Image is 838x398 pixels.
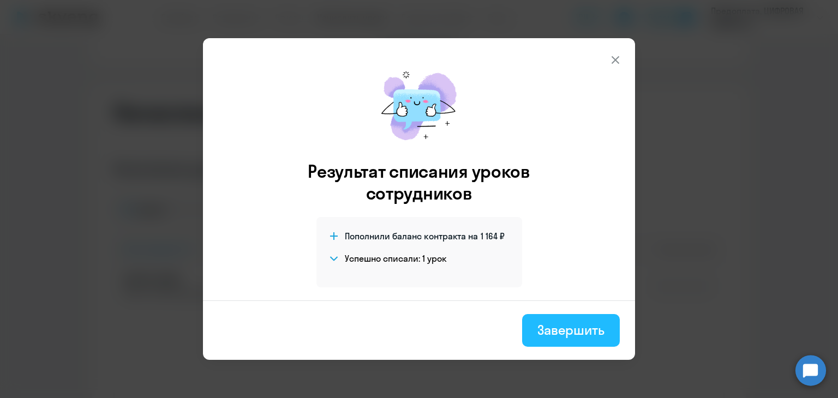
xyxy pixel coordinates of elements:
[537,321,604,339] div: Завершить
[345,230,478,242] span: Пополнили баланс контракта на
[522,314,620,347] button: Завершить
[370,60,468,152] img: mirage-message.png
[481,230,505,242] span: 1 164 ₽
[293,160,545,204] h3: Результат списания уроков сотрудников
[345,252,447,264] h4: Успешно списали: 1 урок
